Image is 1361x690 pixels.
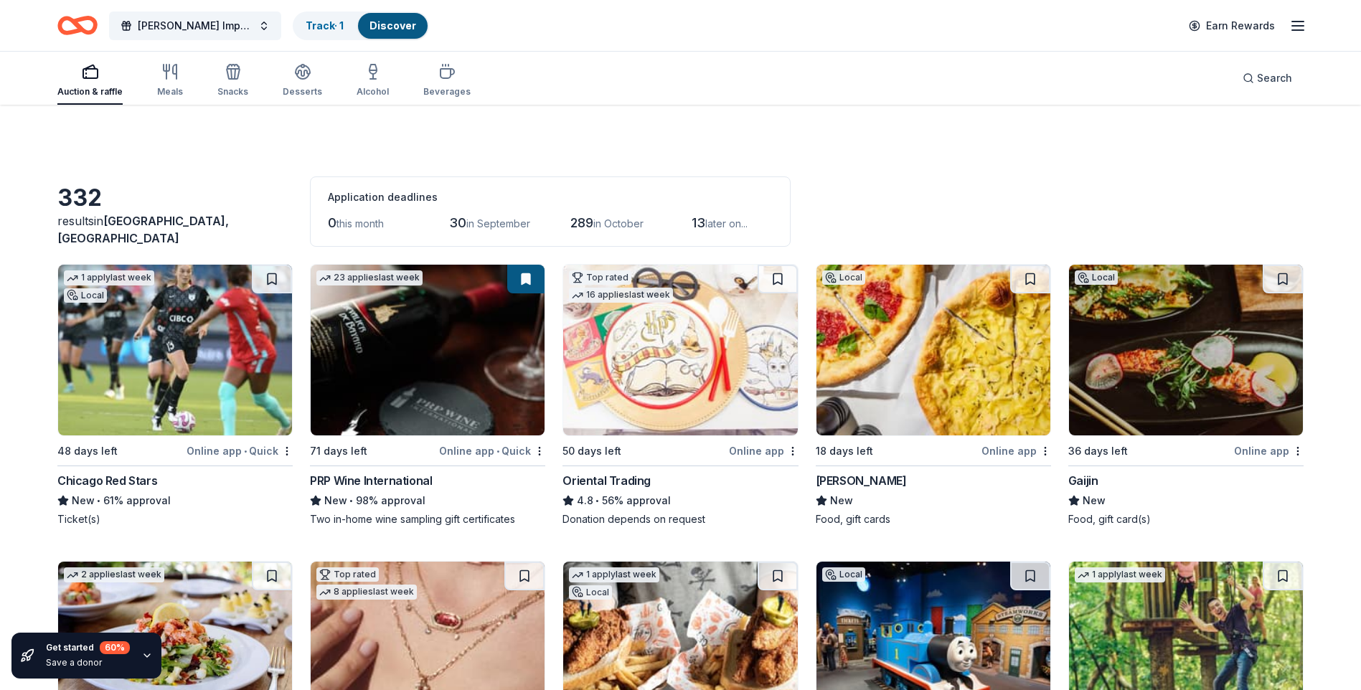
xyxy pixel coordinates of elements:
[357,57,389,105] button: Alcohol
[577,492,593,509] span: 4.8
[57,57,123,105] button: Auction & raffle
[1068,472,1098,489] div: Gaijin
[310,264,545,526] a: Image for PRP Wine International23 applieslast week71 days leftOnline app•QuickPRP Wine Internati...
[310,492,545,509] div: 98% approval
[423,57,471,105] button: Beverages
[562,472,651,489] div: Oriental Trading
[310,512,545,526] div: Two in-home wine sampling gift certificates
[109,11,281,40] button: [PERSON_NAME] Impact Fall Gala
[466,217,530,230] span: in September
[64,288,107,303] div: Local
[157,57,183,105] button: Meals
[569,270,631,285] div: Top rated
[1075,270,1118,285] div: Local
[57,86,123,98] div: Auction & raffle
[1069,265,1303,435] img: Image for Gaijin
[816,512,1051,526] div: Food, gift cards
[57,443,118,460] div: 48 days left
[369,19,416,32] a: Discover
[283,86,322,98] div: Desserts
[1234,442,1304,460] div: Online app
[569,288,673,303] div: 16 applies last week
[316,270,423,285] div: 23 applies last week
[57,214,229,245] span: in
[57,184,293,212] div: 332
[46,641,130,654] div: Get started
[1083,492,1106,509] span: New
[816,265,1050,435] img: Image for Bar Salotto
[187,442,293,460] div: Online app Quick
[596,495,600,506] span: •
[57,9,98,42] a: Home
[283,57,322,105] button: Desserts
[570,215,593,230] span: 289
[562,512,798,526] div: Donation depends on request
[64,270,154,285] div: 1 apply last week
[357,86,389,98] div: Alcohol
[1068,512,1304,526] div: Food, gift card(s)
[306,19,344,32] a: Track· 1
[593,217,644,230] span: in October
[316,567,379,582] div: Top rated
[328,215,336,230] span: 0
[439,442,545,460] div: Online app Quick
[423,86,471,98] div: Beverages
[57,264,293,526] a: Image for Chicago Red Stars1 applylast weekLocal48 days leftOnline app•QuickChicago Red StarsNew•...
[57,492,293,509] div: 61% approval
[822,567,865,582] div: Local
[100,641,130,654] div: 60 %
[692,215,705,230] span: 13
[72,492,95,509] span: New
[57,212,293,247] div: results
[705,217,748,230] span: later on...
[563,265,797,435] img: Image for Oriental Trading
[569,585,612,600] div: Local
[1180,13,1284,39] a: Earn Rewards
[46,657,130,668] div: Save a donor
[244,445,247,457] span: •
[336,217,384,230] span: this month
[1068,264,1304,526] a: Image for GaijinLocal36 days leftOnline appGaijinNewFood, gift card(s)
[822,270,865,285] div: Local
[310,472,432,489] div: PRP Wine International
[350,495,354,506] span: •
[816,443,873,460] div: 18 days left
[57,512,293,526] div: Ticket(s)
[1231,64,1304,93] button: Search
[311,265,545,435] img: Image for PRP Wine International
[157,86,183,98] div: Meals
[1075,567,1165,582] div: 1 apply last week
[217,57,248,105] button: Snacks
[217,86,248,98] div: Snacks
[830,492,853,509] span: New
[293,11,429,40] button: Track· 1Discover
[562,492,798,509] div: 56% approval
[496,445,499,457] span: •
[562,264,798,526] a: Image for Oriental TradingTop rated16 applieslast week50 days leftOnline appOriental Trading4.8•5...
[816,264,1051,526] a: Image for Bar SalottoLocal18 days leftOnline app[PERSON_NAME]NewFood, gift cards
[981,442,1051,460] div: Online app
[64,567,164,582] div: 2 applies last week
[1068,443,1128,460] div: 36 days left
[57,472,157,489] div: Chicago Red Stars
[316,585,417,600] div: 8 applies last week
[569,567,659,582] div: 1 apply last week
[1257,70,1292,87] span: Search
[138,17,253,34] span: [PERSON_NAME] Impact Fall Gala
[97,495,100,506] span: •
[562,443,621,460] div: 50 days left
[58,265,292,435] img: Image for Chicago Red Stars
[449,215,466,230] span: 30
[816,472,907,489] div: [PERSON_NAME]
[729,442,799,460] div: Online app
[310,443,367,460] div: 71 days left
[324,492,347,509] span: New
[57,214,229,245] span: [GEOGRAPHIC_DATA], [GEOGRAPHIC_DATA]
[328,189,773,206] div: Application deadlines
